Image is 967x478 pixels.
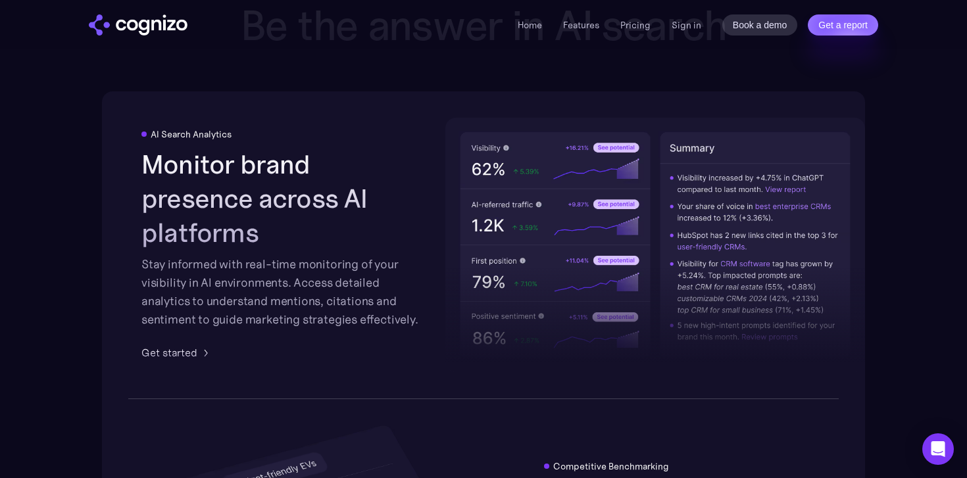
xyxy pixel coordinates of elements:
div: Get started [141,345,197,360]
h2: Monitor brand presence across AI platforms [141,147,423,250]
img: AI visibility metrics performance insights [445,118,865,372]
a: Home [518,19,542,31]
div: v 4.0.25 [37,21,64,32]
a: Get started [141,345,213,360]
a: Pricing [620,19,651,31]
img: website_grey.svg [21,34,32,45]
img: tab_domain_overview_orange.svg [36,76,46,87]
h2: Be the answer in AI search [220,2,747,49]
div: Open Intercom Messenger [922,433,954,465]
a: Sign in [672,17,701,33]
a: home [89,14,187,36]
div: Competitive Benchmarking [553,461,669,471]
img: logo_orange.svg [21,21,32,32]
a: Features [563,19,599,31]
img: cognizo logo [89,14,187,36]
img: tab_keywords_by_traffic_grey.svg [131,76,141,87]
div: Domain Overview [50,78,118,86]
div: AI Search Analytics [151,129,232,139]
a: Get a report [808,14,878,36]
div: Keywords by Traffic [145,78,222,86]
div: Domain: [URL] [34,34,93,45]
a: Book a demo [722,14,798,36]
div: Stay informed with real-time monitoring of your visibility in AI environments. Access detailed an... [141,255,423,329]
